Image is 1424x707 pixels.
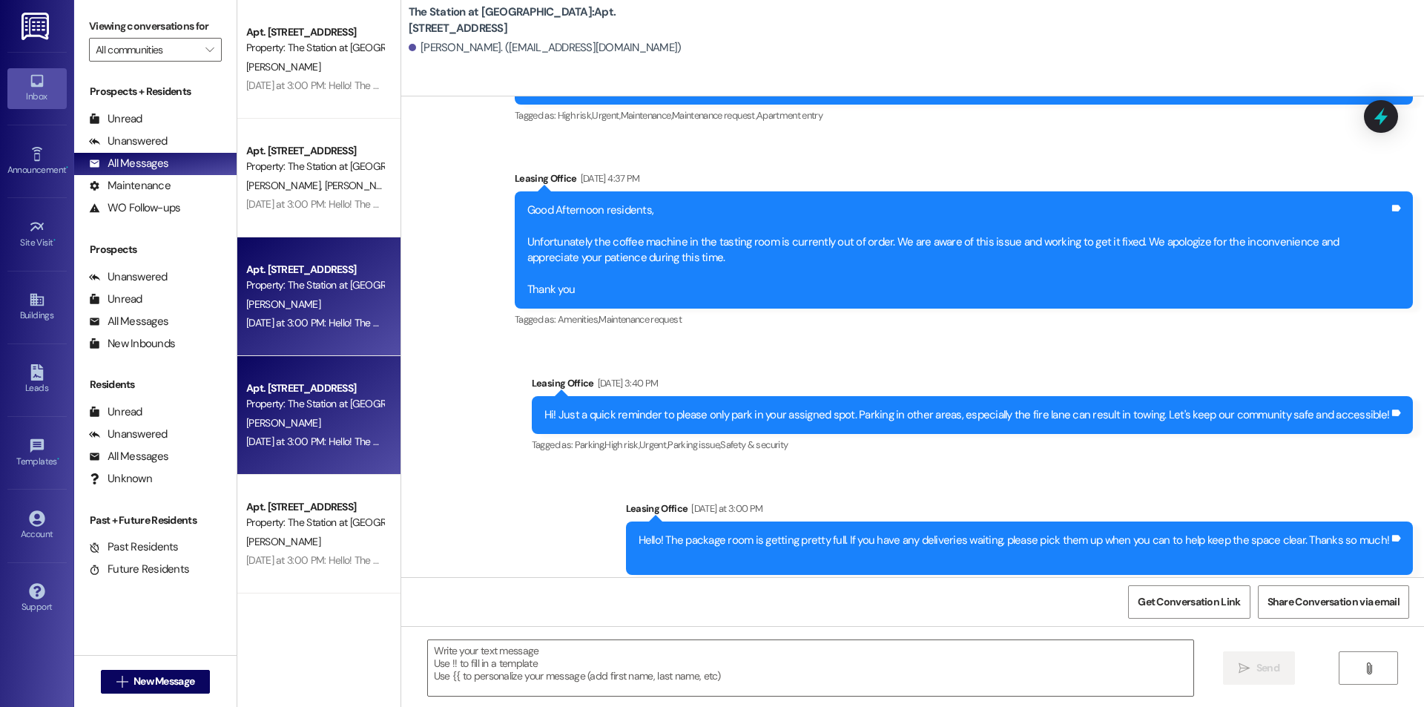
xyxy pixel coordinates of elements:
div: Future Residents [89,562,189,577]
span: New Message [133,674,194,689]
div: Unanswered [89,134,168,149]
button: New Message [101,670,211,694]
b: The Station at [GEOGRAPHIC_DATA]: Apt. [STREET_ADDRESS] [409,4,705,36]
div: Tagged as: [515,105,1413,126]
div: Property: The Station at [GEOGRAPHIC_DATA] [246,277,383,293]
div: Property: The Station at [GEOGRAPHIC_DATA] [246,396,383,412]
div: Tagged as: [515,309,1413,330]
span: Send [1256,660,1279,676]
span: [PERSON_NAME] [246,179,325,192]
div: All Messages [89,314,168,329]
div: Prospects + Residents [74,84,237,99]
div: Tagged as: [626,575,1414,596]
span: • [57,454,59,464]
div: Unanswered [89,269,168,285]
div: Tagged as: [532,434,1413,456]
div: Apt. [STREET_ADDRESS] [246,143,383,159]
div: Leasing Office [532,375,1413,396]
span: Maintenance , [621,109,672,122]
span: Maintenance request , [672,109,756,122]
div: Unread [89,111,142,127]
a: Templates • [7,433,67,473]
span: Share Conversation via email [1268,594,1400,610]
div: [DATE] at 3:00 PM [688,501,762,516]
span: [PERSON_NAME] [246,297,320,311]
div: [DATE] at 3:00 PM: Hello! The package room is getting pretty full. If you have any deliveries wai... [246,435,1021,448]
div: Apt. [STREET_ADDRESS] [246,24,383,40]
button: Get Conversation Link [1128,585,1250,619]
div: Prospects [74,242,237,257]
div: [DATE] 4:37 PM [577,171,640,186]
div: Past + Future Residents [74,513,237,528]
span: Urgent , [639,438,667,451]
a: Buildings [7,287,67,327]
a: Leads [7,360,67,400]
div: Unread [89,404,142,420]
button: Share Conversation via email [1258,585,1409,619]
div: Past Residents [89,539,179,555]
a: Inbox [7,68,67,108]
div: [DATE] at 3:00 PM: Hello! The package room is getting pretty full. If you have any deliveries wai... [246,79,1021,92]
div: New Inbounds [89,336,175,352]
span: High risk , [558,109,593,122]
span: [PERSON_NAME] [246,416,320,430]
div: Apt. [STREET_ADDRESS] [246,262,383,277]
div: Unanswered [89,427,168,442]
a: Account [7,506,67,546]
span: Parking issue , [667,438,720,451]
div: Property: The Station at [GEOGRAPHIC_DATA] [246,159,383,174]
span: Apartment entry [756,109,823,122]
div: WO Follow-ups [89,200,180,216]
input: All communities [96,38,198,62]
div: All Messages [89,449,168,464]
span: High risk , [604,438,639,451]
span: Safety & security [720,438,788,451]
div: [DATE] at 3:00 PM: Hello! The package room is getting pretty full. If you have any deliveries wai... [246,316,1021,329]
div: Maintenance [89,178,171,194]
a: Support [7,579,67,619]
div: Unknown [89,471,152,487]
div: [PERSON_NAME]. ([EMAIL_ADDRESS][DOMAIN_NAME]) [409,40,682,56]
div: Unread [89,292,142,307]
i:  [116,676,128,688]
label: Viewing conversations for [89,15,222,38]
i:  [1363,662,1374,674]
span: [PERSON_NAME] [324,179,398,192]
span: Parking , [575,438,605,451]
span: • [53,235,56,246]
span: Get Conversation Link [1138,594,1240,610]
i:  [1239,662,1250,674]
i:  [205,44,214,56]
img: ResiDesk Logo [22,13,52,40]
span: • [66,162,68,173]
div: Leasing Office [626,501,1414,522]
div: Residents [74,377,237,392]
span: Maintenance request [599,313,682,326]
button: Send [1223,651,1295,685]
div: Property: The Station at [GEOGRAPHIC_DATA] [246,40,383,56]
div: [DATE] at 3:00 PM: Hello! The package room is getting pretty full. If you have any deliveries wai... [246,553,1021,567]
div: Good Afternoon residents, Unfortunately the coffee machine in the tasting room is currently out o... [527,203,1389,298]
span: [PERSON_NAME] [246,535,320,548]
a: Site Visit • [7,214,67,254]
div: [DATE] at 3:00 PM: Hello! The package room is getting pretty full. If you have any deliveries wai... [246,197,1021,211]
span: Urgent , [592,109,620,122]
div: Hi! Just a quick reminder to please only park in your assigned spot. Parking in other areas, espe... [544,407,1389,423]
div: Property: The Station at [GEOGRAPHIC_DATA] [246,515,383,530]
span: Amenities , [558,313,599,326]
div: Leasing Office [515,171,1413,191]
div: Hello! The package room is getting pretty full. If you have any deliveries waiting, please pick t... [639,533,1390,565]
div: Apt. [STREET_ADDRESS] [246,381,383,396]
div: [DATE] 3:40 PM [594,375,659,391]
span: [PERSON_NAME] [246,60,320,73]
div: All Messages [89,156,168,171]
div: Apt. [STREET_ADDRESS] [246,499,383,515]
